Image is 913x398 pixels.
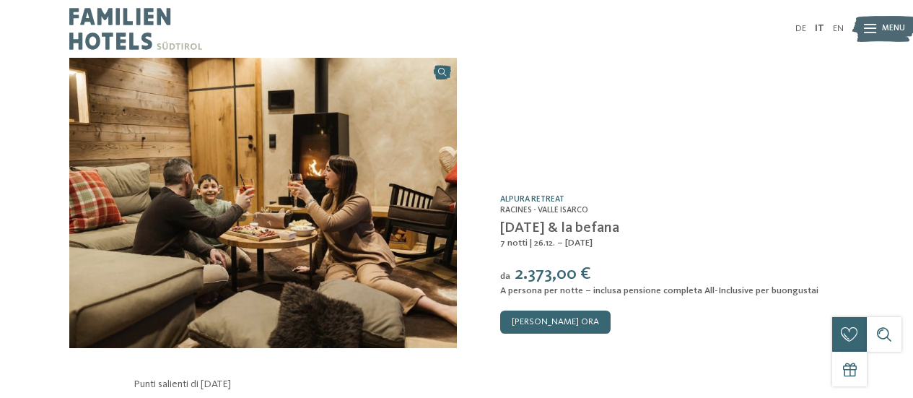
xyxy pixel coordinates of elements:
a: DE [795,24,806,33]
span: A persona per notte – inclusa pensione completa All-Inclusive per buongustai [500,286,818,295]
span: 7 notti [500,238,528,248]
p: Punti salienti di [DATE] [134,377,780,391]
a: IT [815,24,824,33]
a: [PERSON_NAME] ora [500,311,611,334]
span: da [500,272,510,281]
a: Alpura Retreat [500,195,564,204]
span: | 26.12. – [DATE] [529,238,593,248]
span: Menu [882,23,905,35]
img: Capodanno & la befana [69,58,457,348]
a: EN [833,24,844,33]
span: Racines - Valle Isarco [500,206,588,215]
span: 2.373,00 € [515,266,591,283]
span: [DATE] & la befana [500,221,619,235]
